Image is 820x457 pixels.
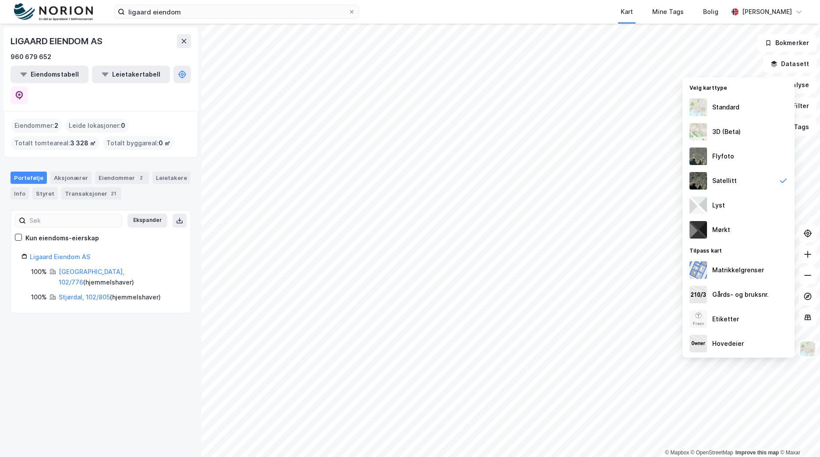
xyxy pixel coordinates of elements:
div: Info [11,187,29,200]
div: Kontrollprogram for chat [776,415,820,457]
div: Hovedeier [712,338,744,349]
div: 100% [31,292,47,302]
a: Stjørdal, 102/805 [59,293,110,301]
div: Aksjonærer [50,172,92,184]
a: [GEOGRAPHIC_DATA], 102/776 [59,268,124,286]
img: Z [689,123,707,141]
div: Transaksjoner [61,187,121,200]
a: OpenStreetMap [691,450,733,456]
img: cadastreBorders.cfe08de4b5ddd52a10de.jpeg [689,261,707,279]
div: Eiendommer [95,172,149,184]
button: Tags [776,118,816,136]
div: Flyfoto [712,151,734,162]
div: Velg karttype [682,79,795,95]
div: Kun eiendoms-eierskap [25,233,99,243]
img: Z [799,341,816,357]
div: 100% [31,267,47,277]
button: Filter [774,97,816,115]
div: Styret [32,187,58,200]
div: Tilpass kart [682,242,795,258]
button: Analyse [766,76,816,94]
input: Søk på adresse, matrikkel, gårdeiere, leietakere eller personer [125,5,348,18]
div: Eiendommer : [11,119,62,133]
a: Improve this map [735,450,779,456]
button: Bokmerker [757,34,816,52]
div: Totalt byggareal : [103,136,174,150]
button: Eiendomstabell [11,66,88,83]
button: Leietakertabell [92,66,170,83]
div: Bolig [703,7,718,17]
div: Mine Tags [652,7,684,17]
div: Etiketter [712,314,739,324]
input: Søk [26,214,122,227]
span: 3 328 ㎡ [70,138,96,148]
div: 21 [109,189,118,198]
div: ( hjemmelshaver ) [59,292,161,302]
iframe: Chat Widget [776,415,820,457]
img: Z [689,98,707,116]
div: ( hjemmelshaver ) [59,267,180,288]
img: nCdM7BzjoCAAAAAElFTkSuQmCC [689,221,707,239]
span: 2 [54,120,58,131]
div: Standard [712,102,739,112]
a: Mapbox [665,450,689,456]
div: Satellitt [712,176,737,186]
div: Leietakere [152,172,191,184]
div: LIGAARD EIENDOM AS [11,34,104,48]
div: Leide lokasjoner : [65,119,129,133]
img: Z [689,310,707,328]
img: 9k= [689,172,707,190]
img: majorOwner.b5e170eddb5c04bfeeff.jpeg [689,335,707,352]
div: 3D (Beta) [712,127,741,137]
div: Matrikkelgrenser [712,265,764,275]
span: 0 [121,120,125,131]
div: Mørkt [712,225,730,235]
span: 0 ㎡ [159,138,170,148]
div: Portefølje [11,172,47,184]
img: norion-logo.80e7a08dc31c2e691866.png [14,3,93,21]
div: Lyst [712,200,725,211]
img: Z [689,148,707,165]
img: cadastreKeys.547ab17ec502f5a4ef2b.jpeg [689,286,707,303]
img: luj3wr1y2y3+OchiMxRmMxRlscgabnMEmZ7DJGWxyBpucwSZnsMkZbHIGm5zBJmewyRlscgabnMEmZ7DJGWxyBpucwSZnsMkZ... [689,197,707,214]
div: 2 [137,173,145,182]
div: Kart [621,7,633,17]
button: Ekspander [127,214,167,228]
div: 960 679 652 [11,52,51,62]
a: Ligaard Eiendom AS [30,253,90,260]
div: Totalt tomteareal : [11,136,99,150]
div: Gårds- og bruksnr. [712,289,769,300]
button: Datasett [763,55,816,73]
div: [PERSON_NAME] [742,7,792,17]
